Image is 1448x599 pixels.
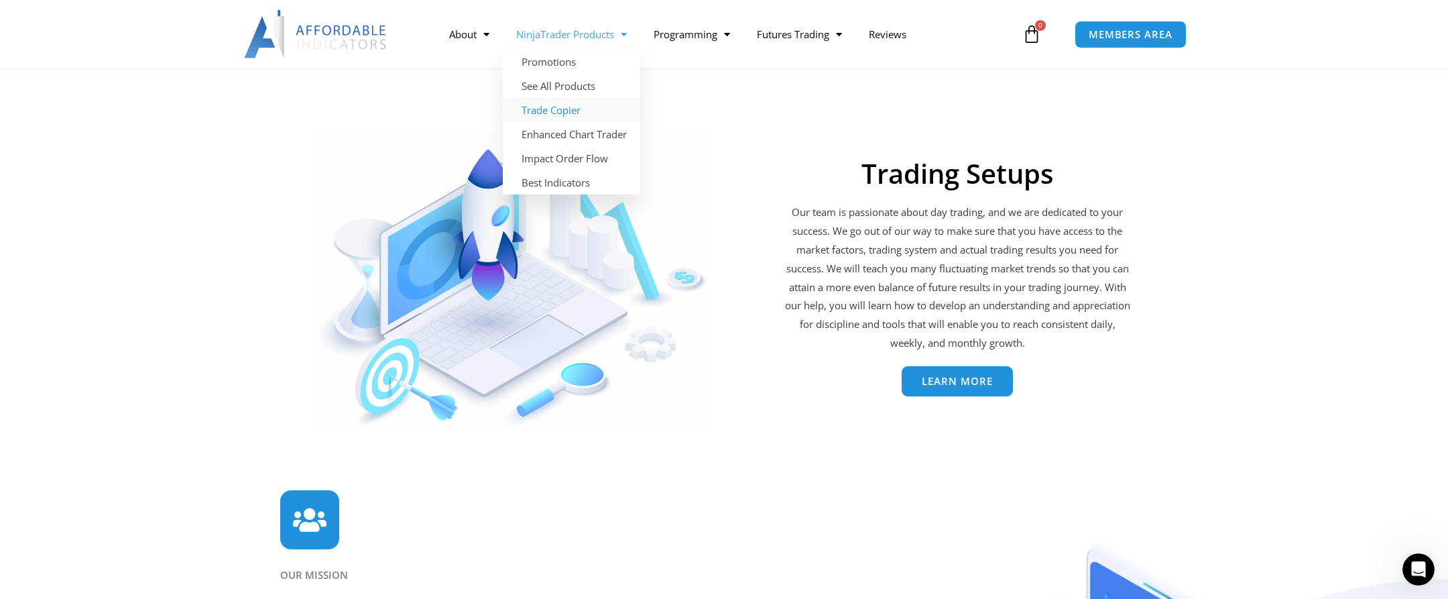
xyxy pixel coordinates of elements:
[782,158,1133,190] h2: Trading Setups
[503,122,640,146] a: Enhanced Chart Trader
[855,19,920,50] a: Reviews
[503,50,640,74] a: Promotions
[922,376,993,386] span: Learn More
[1402,553,1435,586] iframe: Intercom live chat
[436,19,1019,50] nav: Menu
[503,19,640,50] a: NinjaTrader Products
[1035,20,1046,31] span: 0
[280,569,1168,582] h6: OUR MISSION
[743,19,855,50] a: Futures Trading
[902,366,1013,396] a: Learn More
[1002,15,1061,54] a: 0
[1089,30,1172,40] span: MEMBERS AREA
[503,170,640,195] a: Best Indicators
[503,50,640,195] ul: NinjaTrader Products
[782,203,1133,353] div: Our team is passionate about day trading, and we are dedicated to your success. We go out of our ...
[244,10,388,58] img: LogoAI | Affordable Indicators – NinjaTrader
[503,74,640,98] a: See All Products
[1075,21,1187,48] a: MEMBERS AREA
[314,131,709,431] img: AdobeStock 293954085 1 Converted | Affordable Indicators – NinjaTrader
[503,146,640,170] a: Impact Order Flow
[436,19,503,50] a: About
[503,98,640,122] a: Trade Copier
[640,19,743,50] a: Programming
